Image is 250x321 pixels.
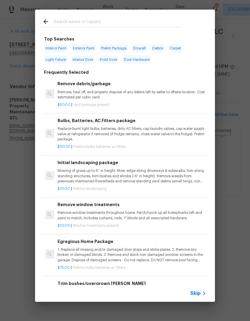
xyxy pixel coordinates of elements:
span: Interior Paint [44,44,68,52]
h6: Egregious Home Package [58,238,206,245]
p: Remove, haul off, and properly dispose of any debris left by seller to offsite location. Cost est... [58,90,206,100]
span: Prelim Package [99,44,128,52]
span: $10.00 [58,224,70,227]
span: Debris [150,44,165,52]
span: $50.00 [58,103,70,106]
p: | [58,223,206,228]
h6: Bulbs, Batteries, AC Filters package [58,117,206,124]
span: $70.00 [58,187,70,190]
span: Light Fixture [44,55,68,64]
h6: Initial landscaping package [58,159,206,166]
span: Drywall [131,44,147,52]
span: $75.00 [58,266,70,269]
span: Interior Door [71,55,95,64]
span: Skip [190,290,201,296]
span: Exterior Paint [71,44,96,52]
span: $50.00 [58,145,70,148]
h6: Trim bushes/overgrown [PERSON_NAME] [58,280,206,287]
h6: Top Searches [44,36,74,42]
p: | [58,265,206,270]
input: Search issues or repairs [54,18,181,27]
h6: Remove window treatments [58,201,206,208]
p: Remove window treatments throughout home. Patch/touch up all holes/marks left and paint to match.... [58,210,206,220]
p: Mowing of grass up to 6" in height. Mow, edge along driveways & sidewalks, trim along standing st... [58,168,206,184]
h6: Remove debris/garbage [58,80,206,87]
p: | [58,144,206,149]
span: Yard garbage present [73,103,109,106]
span: Window treatments present [73,224,119,227]
span: Prelims landscaping [73,187,107,190]
p: | [58,186,206,191]
h6: Frequently Selected [44,69,89,76]
span: Front Door [98,55,119,64]
p: 1. Replace all missing and/or damaged door stops and strike plates. 2. Remove any broken or damag... [58,247,206,262]
p: Replace burnt light bulbs, batteries, dirty AC filters, cap laundry valves, cap water supply valv... [58,126,206,142]
span: Prelims bulbs batteries ac filters [73,145,126,148]
span: Door Hardware [122,55,151,64]
span: Prelims bulbs batteries ac filters [73,266,125,269]
span: Carpet [168,44,183,52]
p: | [58,102,206,107]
